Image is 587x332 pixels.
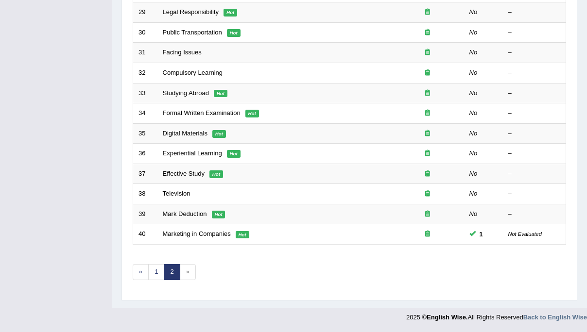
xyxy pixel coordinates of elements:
[469,210,478,217] em: No
[427,314,467,321] strong: English Wise.
[133,2,157,23] td: 29
[397,149,459,158] div: Exam occurring question
[406,308,587,322] div: 2025 © All Rights Reserved
[133,22,157,43] td: 30
[397,189,459,199] div: Exam occurring question
[133,83,157,103] td: 33
[469,170,478,177] em: No
[163,89,209,97] a: Studying Abroad
[397,109,459,118] div: Exam occurring question
[133,204,157,224] td: 39
[397,68,459,78] div: Exam occurring question
[163,170,205,177] a: Effective Study
[508,109,561,118] div: –
[227,150,241,158] em: Hot
[508,28,561,37] div: –
[469,89,478,97] em: No
[163,130,207,137] a: Digital Materials
[523,314,587,321] a: Back to English Wise
[469,130,478,137] em: No
[469,149,478,157] em: No
[163,29,222,36] a: Public Transportation
[163,190,190,197] a: Television
[163,149,222,157] a: Experiential Learning
[133,123,157,144] td: 35
[508,89,561,98] div: –
[397,210,459,219] div: Exam occurring question
[397,89,459,98] div: Exam occurring question
[508,129,561,138] div: –
[212,211,225,218] em: Hot
[469,29,478,36] em: No
[209,170,223,178] em: Hot
[133,164,157,184] td: 37
[508,189,561,199] div: –
[163,109,241,116] a: Formal Written Examination
[133,184,157,204] td: 38
[476,229,487,239] span: You can still take this question
[163,8,219,16] a: Legal Responsibility
[469,8,478,16] em: No
[163,210,207,217] a: Mark Deduction
[133,224,157,245] td: 40
[508,68,561,78] div: –
[508,8,561,17] div: –
[163,49,202,56] a: Facing Issues
[508,169,561,179] div: –
[133,43,157,63] td: 31
[164,264,180,280] a: 2
[148,264,164,280] a: 1
[508,231,542,237] small: Not Evaluated
[397,8,459,17] div: Exam occurring question
[245,110,259,117] em: Hot
[469,69,478,76] em: No
[469,190,478,197] em: No
[397,28,459,37] div: Exam occurring question
[397,230,459,239] div: Exam occurring question
[227,29,241,37] em: Hot
[508,210,561,219] div: –
[133,264,149,280] a: «
[224,9,237,17] em: Hot
[163,69,223,76] a: Compulsory Learning
[180,264,196,280] span: »
[397,169,459,179] div: Exam occurring question
[397,129,459,138] div: Exam occurring question
[508,48,561,57] div: –
[214,90,227,98] em: Hot
[508,149,561,158] div: –
[236,231,249,239] em: Hot
[469,49,478,56] em: No
[397,48,459,57] div: Exam occurring question
[133,144,157,164] td: 36
[133,103,157,124] td: 34
[133,63,157,83] td: 32
[469,109,478,116] em: No
[163,230,231,237] a: Marketing in Companies
[212,130,226,138] em: Hot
